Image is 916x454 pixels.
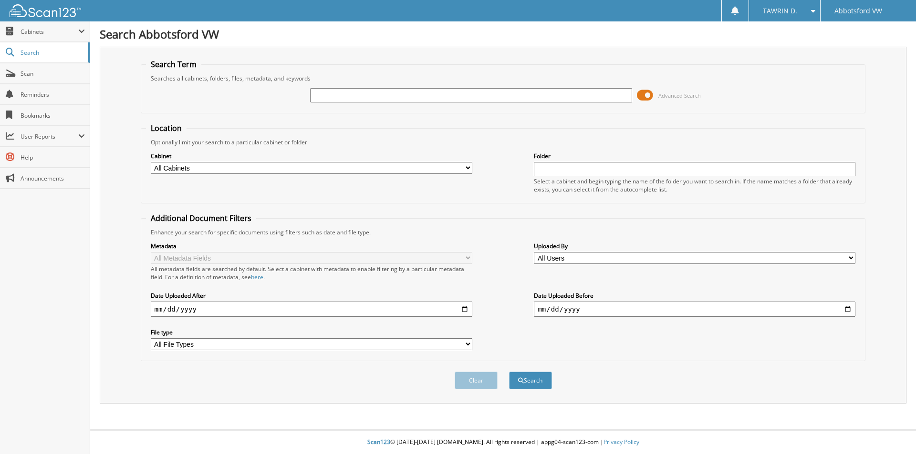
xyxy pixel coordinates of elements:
[90,431,916,454] div: © [DATE]-[DATE] [DOMAIN_NAME]. All rights reserved | appg04-scan123-com |
[534,177,855,193] div: Select a cabinet and begin typing the name of the folder you want to search in. If the name match...
[151,292,472,300] label: Date Uploaded After
[151,152,472,160] label: Cabinet
[151,328,472,336] label: File type
[146,123,187,133] legend: Location
[21,132,78,141] span: User Reports
[604,438,639,446] a: Privacy Policy
[146,59,201,70] legend: Search Term
[21,153,85,161] span: Help
[21,91,85,99] span: Reminders
[251,273,263,281] a: here
[455,372,498,389] button: Clear
[146,74,861,82] div: Searches all cabinets, folders, files, metadata, and keywords
[146,228,861,236] div: Enhance your search for specific documents using filters such as date and file type.
[763,8,797,14] span: TAWRIN D.
[21,111,85,120] span: Bookmarks
[534,302,855,317] input: end
[21,49,83,57] span: Search
[509,372,552,389] button: Search
[10,4,81,17] img: scan123-logo-white.svg
[21,70,85,78] span: Scan
[534,292,855,300] label: Date Uploaded Before
[21,174,85,182] span: Announcements
[151,265,472,281] div: All metadata fields are searched by default. Select a cabinet with metadata to enable filtering b...
[146,213,256,223] legend: Additional Document Filters
[534,152,855,160] label: Folder
[658,92,701,99] span: Advanced Search
[534,242,855,250] label: Uploaded By
[834,8,882,14] span: Abbotsford VW
[151,302,472,317] input: start
[21,28,78,36] span: Cabinets
[100,26,906,42] h1: Search Abbotsford VW
[151,242,472,250] label: Metadata
[367,438,390,446] span: Scan123
[146,138,861,146] div: Optionally limit your search to a particular cabinet or folder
